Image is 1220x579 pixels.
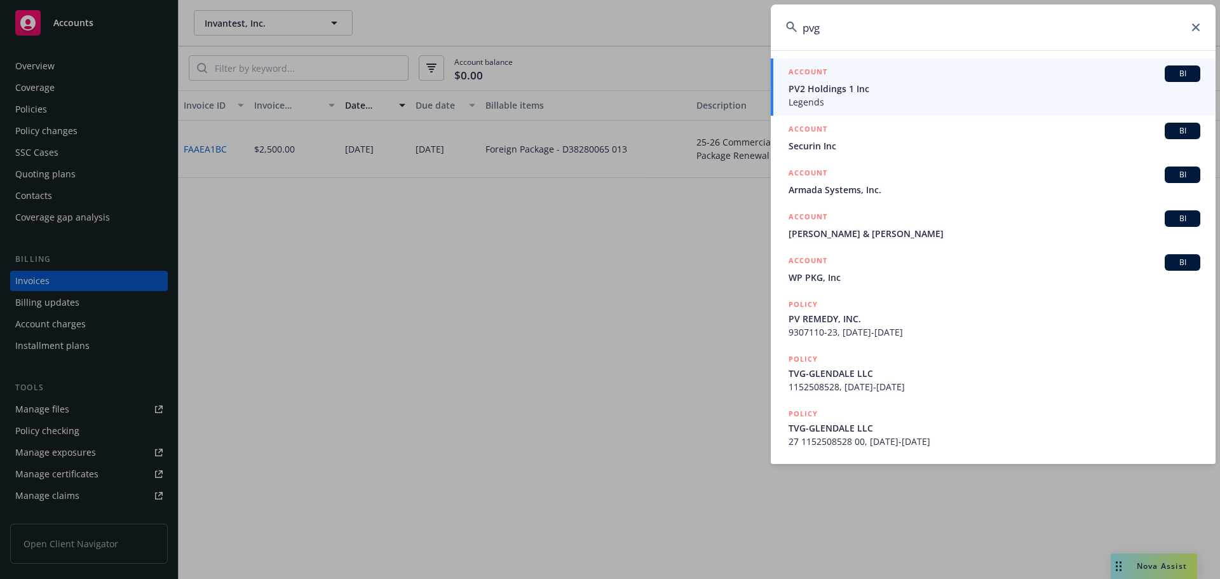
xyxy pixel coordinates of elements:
[789,421,1200,435] span: TVG-GLENDALE LLC
[1170,68,1195,79] span: BI
[771,58,1216,116] a: ACCOUNTBIPV2 Holdings 1 IncLegends
[789,312,1200,325] span: PV REMEDY, INC.
[1170,169,1195,181] span: BI
[789,227,1200,240] span: [PERSON_NAME] & [PERSON_NAME]
[771,4,1216,50] input: Search...
[789,462,818,475] h5: POLICY
[789,353,818,365] h5: POLICY
[771,455,1216,510] a: POLICY
[771,400,1216,455] a: POLICYTVG-GLENDALE LLC27 1152508528 00, [DATE]-[DATE]
[789,183,1200,196] span: Armada Systems, Inc.
[1170,125,1195,137] span: BI
[789,380,1200,393] span: 1152508528, [DATE]-[DATE]
[789,325,1200,339] span: 9307110-23, [DATE]-[DATE]
[789,123,827,138] h5: ACCOUNT
[789,271,1200,284] span: WP PKG, Inc
[789,435,1200,448] span: 27 1152508528 00, [DATE]-[DATE]
[771,116,1216,160] a: ACCOUNTBISecurin Inc
[771,247,1216,291] a: ACCOUNTBIWP PKG, Inc
[771,160,1216,203] a: ACCOUNTBIArmada Systems, Inc.
[1170,213,1195,224] span: BI
[789,210,827,226] h5: ACCOUNT
[771,291,1216,346] a: POLICYPV REMEDY, INC.9307110-23, [DATE]-[DATE]
[789,254,827,269] h5: ACCOUNT
[789,65,827,81] h5: ACCOUNT
[789,367,1200,380] span: TVG-GLENDALE LLC
[789,139,1200,153] span: Securin Inc
[789,167,827,182] h5: ACCOUNT
[1170,257,1195,268] span: BI
[789,298,818,311] h5: POLICY
[789,82,1200,95] span: PV2 Holdings 1 Inc
[771,203,1216,247] a: ACCOUNTBI[PERSON_NAME] & [PERSON_NAME]
[789,407,818,420] h5: POLICY
[789,95,1200,109] span: Legends
[771,346,1216,400] a: POLICYTVG-GLENDALE LLC1152508528, [DATE]-[DATE]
